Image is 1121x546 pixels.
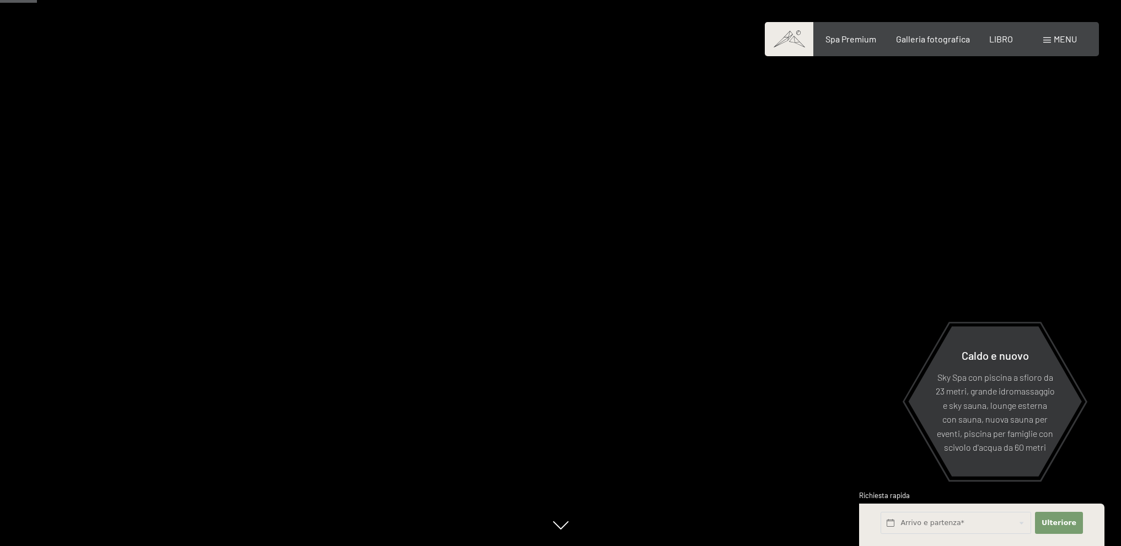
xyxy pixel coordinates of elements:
a: Caldo e nuovo Sky Spa con piscina a sfioro da 23 metri, grande idromassaggio e sky sauna, lounge ... [908,326,1082,477]
font: menu [1054,34,1077,44]
a: LIBRO [989,34,1013,44]
button: Ulteriore [1035,512,1082,534]
a: Spa Premium [825,34,876,44]
font: Caldo e nuovo [962,348,1029,361]
font: Richiesta rapida [859,491,910,500]
a: Galleria fotografica [896,34,970,44]
font: Sky Spa con piscina a sfioro da 23 metri, grande idromassaggio e sky sauna, lounge esterna con sa... [936,371,1055,452]
font: Ulteriore [1042,518,1076,527]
